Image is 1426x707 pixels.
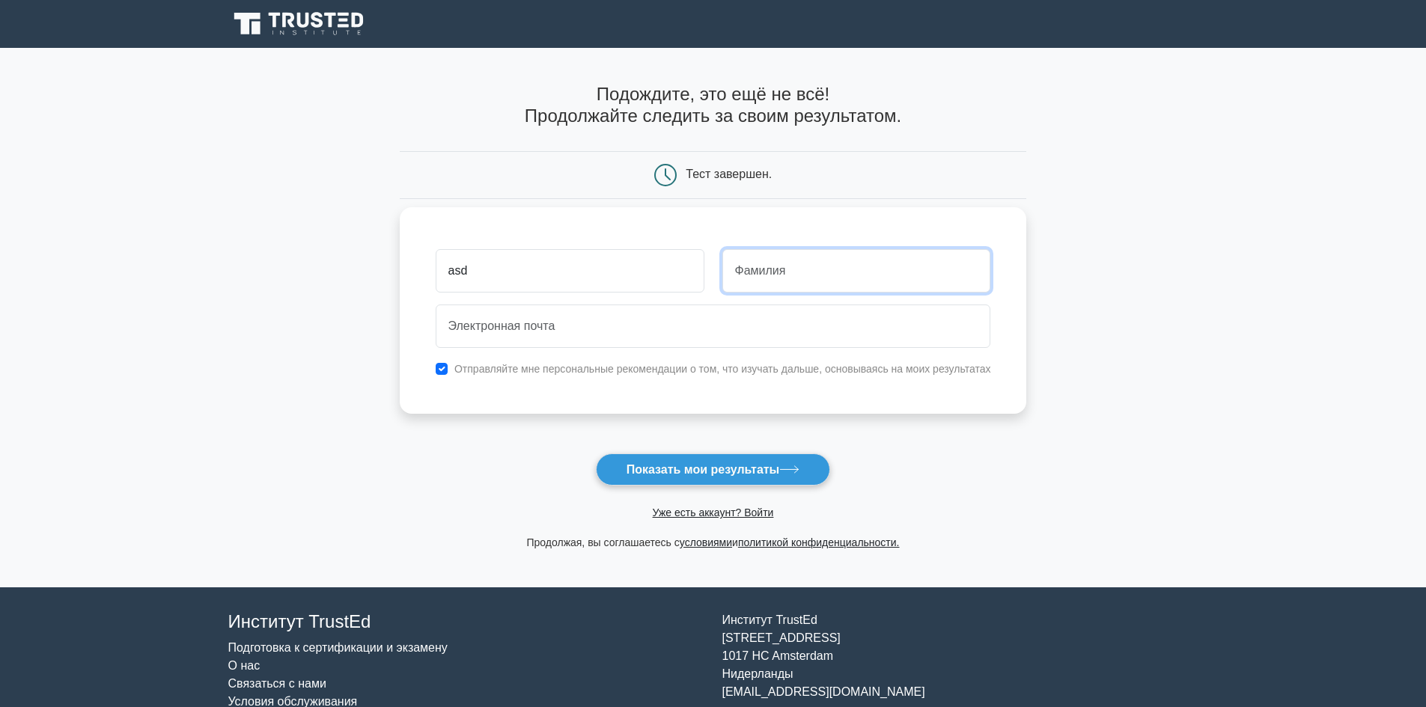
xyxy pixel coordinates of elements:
[738,536,900,548] a: политикой конфиденциальности.
[722,631,841,644] font: [STREET_ADDRESS]
[653,506,774,518] a: Уже есть аккаунт? Войти
[228,611,371,631] font: Институт TrustEd
[732,536,738,548] font: и
[722,613,817,626] font: Институт TrustEd
[454,363,990,375] font: Отправляйте мне персональные рекомендации о том, что изучать дальше, основываясь на моих результатах
[722,249,991,293] input: Фамилия
[686,168,772,180] font: Тест завершен.
[722,667,793,680] font: Нидерланды
[228,677,326,690] a: Связаться с нами
[722,649,834,662] font: 1017 HC Amsterdam
[436,304,991,348] input: Электронная почта
[722,685,925,698] font: [EMAIL_ADDRESS][DOMAIN_NAME]
[680,536,732,548] a: условиями
[597,84,829,104] font: Подождите, это ещё не всё!
[525,105,901,126] font: Продолжайте следить за своим результатом.
[526,536,679,548] font: Продолжая, вы соглашаетесь с
[436,249,704,293] input: Имя
[627,463,780,476] font: Показать мои результаты
[596,453,831,486] button: Показать мои результаты
[228,659,260,672] a: О нас
[228,641,448,654] a: Подготовка к сертификации и экзамену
